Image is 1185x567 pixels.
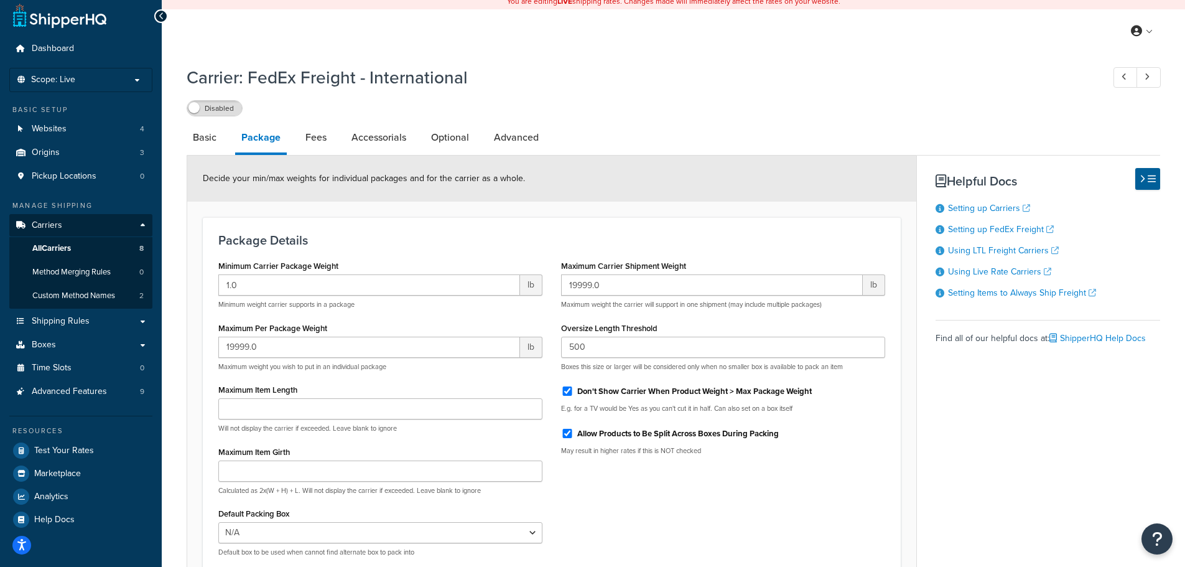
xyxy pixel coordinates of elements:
li: Method Merging Rules [9,261,152,284]
a: Analytics [9,485,152,508]
label: Don't Show Carrier When Product Weight > Max Package Weight [577,386,812,397]
a: AllCarriers8 [9,237,152,260]
div: Resources [9,426,152,436]
a: Carriers [9,214,152,237]
span: Dashboard [32,44,74,54]
a: Boxes [9,334,152,357]
span: lb [520,337,542,358]
span: Custom Method Names [32,291,115,301]
a: Help Docs [9,508,152,531]
li: Origins [9,141,152,164]
a: Time Slots0 [9,357,152,380]
p: Maximum weight the carrier will support in one shipment (may include multiple packages) [561,300,885,309]
li: Advanced Features [9,380,152,403]
button: Open Resource Center [1141,523,1173,555]
span: All Carriers [32,243,71,254]
span: Carriers [32,220,62,231]
p: Boxes this size or larger will be considered only when no smaller box is available to pack an item [561,362,885,372]
span: Decide your min/max weights for individual packages and for the carrier as a whole. [203,172,525,185]
a: Setting Items to Always Ship Freight [948,286,1096,299]
label: Minimum Carrier Package Weight [218,261,338,271]
p: Calculated as 2x(W + H) + L. Will not display the carrier if exceeded. Leave blank to ignore [218,486,542,495]
p: Default box to be used when cannot find alternate box to pack into [218,548,542,557]
a: Basic [187,123,223,152]
a: Next Record [1136,67,1161,88]
a: Package [235,123,287,155]
span: 0 [140,171,144,182]
a: Dashboard [9,37,152,60]
span: Shipping Rules [32,316,90,327]
label: Maximum Item Length [218,385,297,395]
span: lb [520,274,542,296]
p: E.g. for a TV would be Yes as you can't cut it in half. Can also set on a box itself [561,404,885,413]
p: Will not display the carrier if exceeded. Leave blank to ignore [218,424,542,433]
p: May result in higher rates if this is NOT checked [561,446,885,456]
label: Maximum Per Package Weight [218,324,327,333]
li: Pickup Locations [9,165,152,188]
a: Test Your Rates [9,439,152,462]
a: Using LTL Freight Carriers [948,244,1059,257]
span: Method Merging Rules [32,267,111,278]
a: Accessorials [345,123,412,152]
li: Time Slots [9,357,152,380]
span: lb [863,274,885,296]
a: Previous Record [1113,67,1138,88]
span: Websites [32,124,67,134]
span: Advanced Features [32,387,107,397]
a: Advanced [488,123,545,152]
span: 2 [139,291,144,301]
span: 8 [139,243,144,254]
span: Pickup Locations [32,171,96,182]
h3: Package Details [218,233,885,247]
p: Maximum weight you wish to put in an individual package [218,362,542,372]
label: Default Packing Box [218,509,289,518]
span: Scope: Live [31,75,75,85]
a: Using Live Rate Carriers [948,265,1051,278]
a: Advanced Features9 [9,380,152,403]
span: Analytics [34,492,68,502]
div: Basic Setup [9,105,152,115]
li: Carriers [9,214,152,309]
a: Shipping Rules [9,310,152,333]
h1: Carrier: FedEx Freight - International [187,65,1090,90]
label: Allow Products to Be Split Across Boxes During Packing [577,428,779,439]
span: Marketplace [34,469,81,479]
a: Marketplace [9,462,152,485]
label: Maximum Carrier Shipment Weight [561,261,686,271]
span: Help Docs [34,515,75,525]
a: Fees [299,123,333,152]
div: Manage Shipping [9,200,152,211]
a: Method Merging Rules0 [9,261,152,284]
span: Origins [32,148,60,158]
span: 4 [140,124,144,134]
div: Find all of our helpful docs at: [936,320,1160,347]
p: Minimum weight carrier supports in a package [218,300,542,309]
a: Setting up Carriers [948,202,1030,215]
li: Websites [9,118,152,141]
label: Maximum Item Girth [218,448,290,457]
a: Origins3 [9,141,152,164]
label: Disabled [187,101,242,116]
span: Time Slots [32,363,72,373]
span: 0 [139,267,144,278]
label: Oversize Length Threshold [561,324,658,333]
span: Boxes [32,340,56,350]
button: Hide Help Docs [1135,168,1160,190]
h3: Helpful Docs [936,174,1160,188]
a: Setting up FedEx Freight [948,223,1054,236]
li: Custom Method Names [9,284,152,307]
span: 9 [140,387,144,397]
span: 3 [140,148,144,158]
span: Test Your Rates [34,446,94,456]
a: Optional [425,123,475,152]
a: Websites4 [9,118,152,141]
span: 0 [140,363,144,373]
a: ShipperHQ Help Docs [1049,332,1146,345]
